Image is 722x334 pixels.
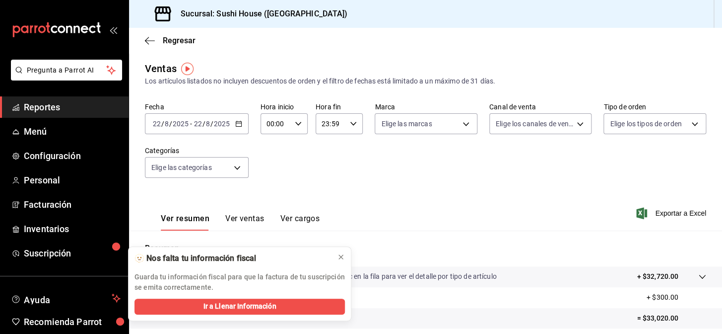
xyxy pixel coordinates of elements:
button: Ir a Llenar Información [134,299,345,315]
span: / [210,120,213,128]
label: Hora fin [316,103,363,110]
div: Ventas [145,61,177,76]
span: Reportes [24,100,121,114]
div: navigation tabs [161,214,320,231]
input: -- [164,120,169,128]
p: Guarda tu información fiscal para que la factura de tu suscripción se emita correctamente. [134,272,345,293]
p: + $300.00 [647,292,706,303]
label: Categorías [145,147,249,154]
button: Ver resumen [161,214,209,231]
label: Fecha [145,103,249,110]
span: Menú [24,125,121,138]
input: -- [205,120,210,128]
button: Ver ventas [225,214,264,231]
p: = $33,020.00 [637,313,706,324]
span: Elige los canales de venta [496,119,574,129]
input: -- [193,120,202,128]
span: Ir a Llenar Información [203,301,276,312]
span: Recomienda Parrot [24,315,121,329]
input: ---- [172,120,189,128]
button: Ver cargos [280,214,320,231]
span: Elige las marcas [381,119,432,129]
input: -- [152,120,161,128]
p: Da clic en la fila para ver el detalle por tipo de artículo [332,271,497,282]
div: Los artículos listados no incluyen descuentos de orden y el filtro de fechas está limitado a un m... [145,76,706,86]
label: Canal de venta [489,103,592,110]
button: Exportar a Excel [638,207,706,219]
label: Hora inicio [261,103,308,110]
span: - [190,120,192,128]
span: Regresar [163,36,196,45]
div: 🫥 Nos falta tu información fiscal [134,253,329,264]
span: / [202,120,205,128]
p: Resumen [145,243,706,254]
span: Suscripción [24,247,121,260]
span: / [161,120,164,128]
span: Pregunta a Parrot AI [27,65,107,76]
span: Personal [24,173,121,187]
span: Elige los tipos de orden [610,119,681,129]
button: Pregunta a Parrot AI [11,60,122,81]
p: + $32,720.00 [637,271,678,282]
button: Regresar [145,36,196,45]
img: Tooltip marker [181,63,194,75]
span: Elige las categorías [151,163,212,172]
label: Tipo de orden [603,103,706,110]
input: ---- [213,120,230,128]
span: Configuración [24,149,121,163]
span: Ayuda [24,292,108,304]
span: Inventarios [24,222,121,236]
a: Pregunta a Parrot AI [7,72,122,83]
label: Marca [375,103,477,110]
button: open_drawer_menu [109,26,117,34]
span: Facturación [24,198,121,211]
span: / [169,120,172,128]
h3: Sucursal: Sushi House ([GEOGRAPHIC_DATA]) [173,8,347,20]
